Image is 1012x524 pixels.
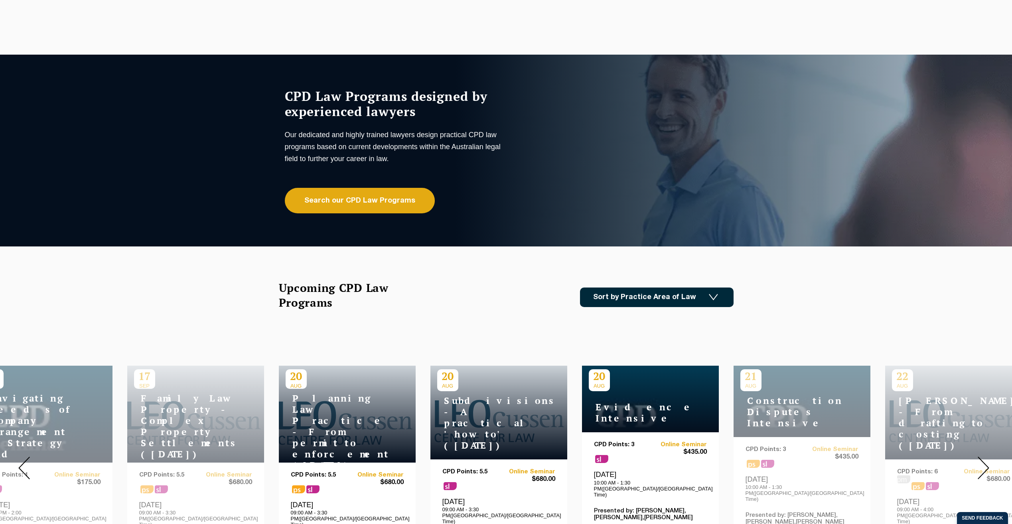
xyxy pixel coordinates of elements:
p: 20 [437,369,458,383]
span: sl [306,485,320,493]
span: $680.00 [499,475,555,484]
h4: Subdivisions - A practical 'how to' ([DATE]) [437,395,537,451]
h1: CPD Law Programs designed by experienced lawyers [285,89,504,119]
p: Our dedicated and highly trained lawyers design practical CPD law programs based on current devel... [285,129,504,165]
span: AUG [286,383,307,389]
img: Next [978,457,989,479]
p: 20 [286,369,307,383]
div: [DATE] [594,470,707,497]
p: CPD Points: 5.5 [291,472,347,479]
p: Presented by: [PERSON_NAME],[PERSON_NAME],[PERSON_NAME] [594,508,707,521]
p: 20 [589,369,610,383]
span: sl [595,455,608,463]
span: $435.00 [650,448,707,457]
span: $680.00 [347,479,404,487]
h2: Upcoming CPD Law Programs [279,280,408,310]
p: CPD Points: 5.5 [442,469,499,475]
a: Search our CPD Law Programs [285,188,435,213]
img: Prev [18,457,30,479]
img: Icon [709,294,718,301]
h4: Planning Law Practice - From permit to enforcement ([DATE]) [286,393,385,471]
span: sl [444,482,457,490]
p: CPD Points: 3 [594,441,651,448]
h4: Evidence Intensive [589,402,688,424]
p: 10:00 AM - 1:30 PM([GEOGRAPHIC_DATA]/[GEOGRAPHIC_DATA] Time) [594,480,707,498]
span: AUG [437,383,458,389]
a: Online Seminar [499,469,555,475]
a: Sort by Practice Area of Law [580,288,734,307]
span: ps [292,485,305,493]
a: Online Seminar [347,472,404,479]
span: AUG [589,383,610,389]
a: Online Seminar [650,441,707,448]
